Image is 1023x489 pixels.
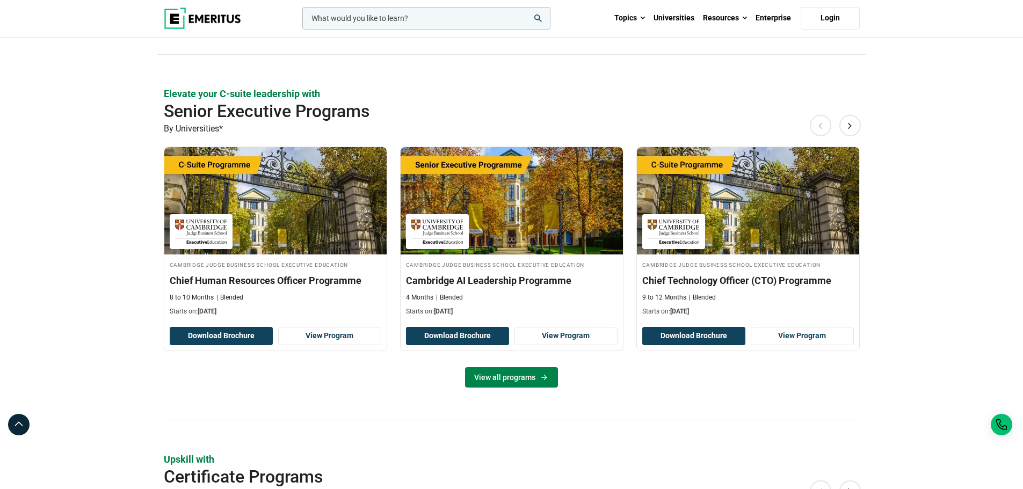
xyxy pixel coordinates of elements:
span: [DATE] [670,308,689,315]
h3: Chief Human Resources Officer Programme [170,274,381,287]
a: Human Resources Course by Cambridge Judge Business School Executive Education - September 18, 202... [164,147,387,322]
a: View all programs [465,367,558,388]
p: Blended [216,293,243,302]
button: Previous [810,114,831,136]
a: Login [801,7,860,30]
p: Upskill with [164,452,860,466]
p: 9 to 12 Months [642,293,686,302]
p: By Universities* [164,122,860,136]
h2: Senior Executive Programs [164,100,790,122]
img: Chief Technology Officer (CTO) Programme | Online Leadership Course [637,147,859,254]
span: [DATE] [198,308,216,315]
h3: Cambridge AI Leadership Programme [406,274,618,287]
a: View Program [514,327,618,345]
a: View Program [751,327,854,345]
img: Chief Human Resources Officer Programme | Online Human Resources Course [164,147,387,254]
p: 4 Months [406,293,433,302]
p: Blended [689,293,716,302]
a: View Program [278,327,381,345]
button: Download Brochure [642,327,745,345]
button: Next [839,114,861,136]
p: Blended [436,293,463,302]
p: Starts on: [642,307,854,316]
button: Download Brochure [170,327,273,345]
h4: Cambridge Judge Business School Executive Education [170,260,381,269]
img: Cambridge AI Leadership Programme | Online AI and Machine Learning Course [401,147,623,254]
a: Leadership Course by Cambridge Judge Business School Executive Education - September 30, 2025 Cam... [637,147,859,322]
p: Starts on: [170,307,381,316]
h3: Chief Technology Officer (CTO) Programme [642,274,854,287]
h2: Certificate Programs [164,466,790,487]
img: Cambridge Judge Business School Executive Education [648,220,700,244]
a: AI and Machine Learning Course by Cambridge Judge Business School Executive Education - September... [401,147,623,322]
h4: Cambridge Judge Business School Executive Education [642,260,854,269]
button: Download Brochure [406,327,509,345]
img: Cambridge Judge Business School Executive Education [411,220,463,244]
h4: Cambridge Judge Business School Executive Education [406,260,618,269]
p: 8 to 10 Months [170,293,214,302]
p: Starts on: [406,307,618,316]
span: [DATE] [434,308,453,315]
img: Cambridge Judge Business School Executive Education [175,220,227,244]
input: woocommerce-product-search-field-0 [302,7,550,30]
p: Elevate your C-suite leadership with [164,87,860,100]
